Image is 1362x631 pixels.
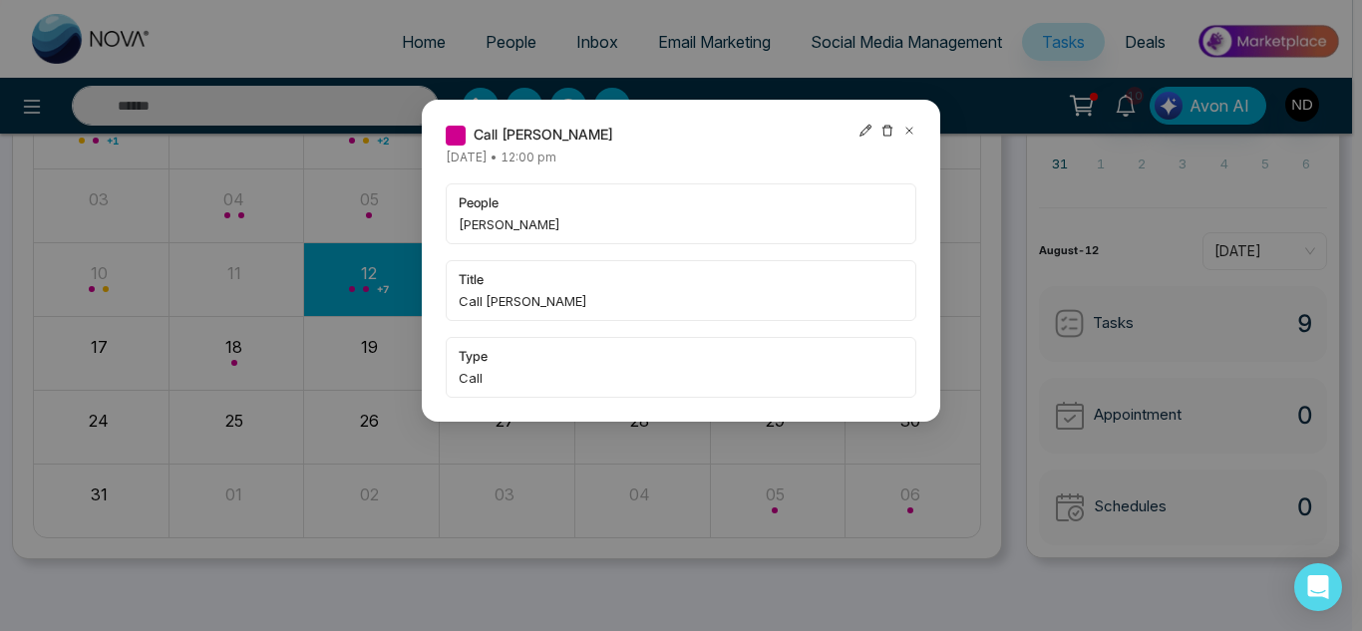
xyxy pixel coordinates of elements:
span: people [459,192,903,212]
span: Call [PERSON_NAME] [459,291,903,311]
div: Open Intercom Messenger [1294,563,1342,611]
span: [DATE] • 12:00 pm [446,150,556,164]
span: title [459,269,903,289]
span: [PERSON_NAME] [459,214,903,234]
span: Call [PERSON_NAME] [474,124,613,146]
span: type [459,346,903,366]
span: Call [459,368,903,388]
